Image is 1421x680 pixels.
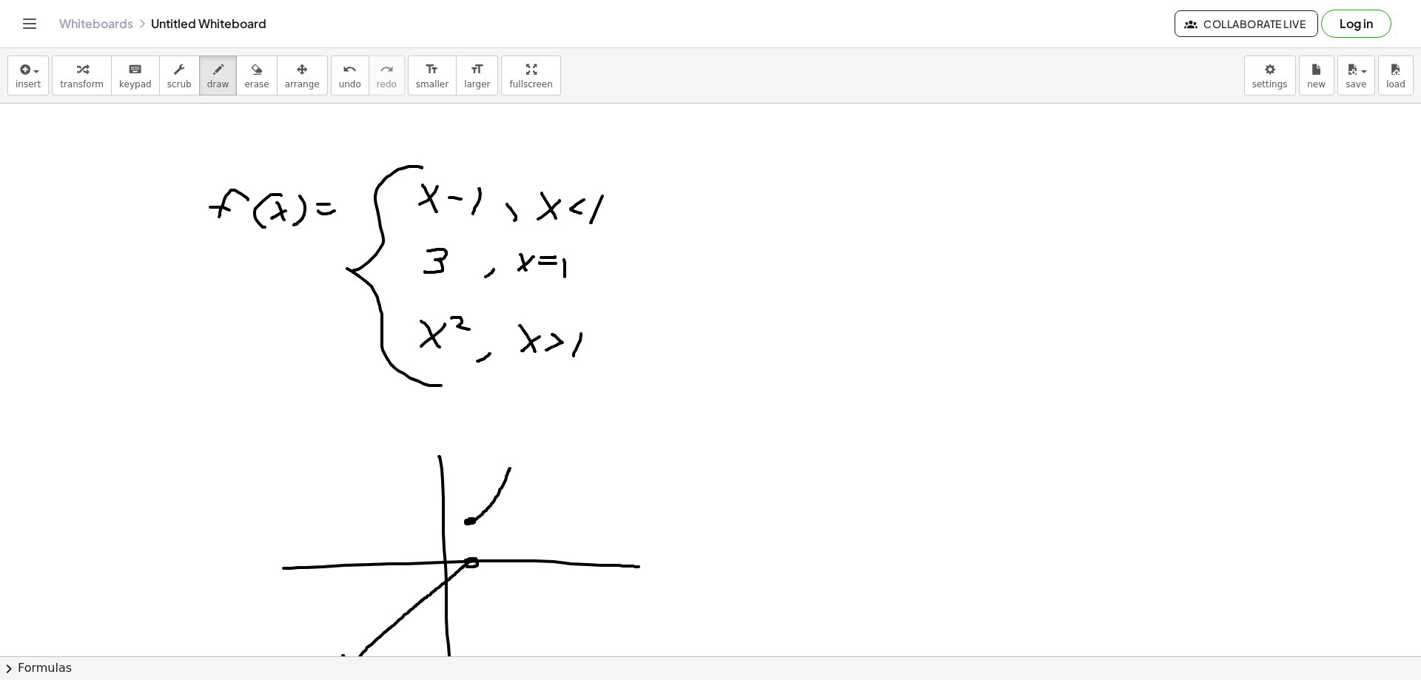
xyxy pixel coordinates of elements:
[339,79,361,90] span: undo
[408,55,457,95] button: format_sizesmaller
[285,79,320,90] span: arrange
[1386,79,1405,90] span: load
[59,16,133,31] a: Whiteboards
[111,55,160,95] button: keyboardkeypad
[7,55,49,95] button: insert
[1378,55,1414,95] button: load
[1175,10,1318,37] button: Collaborate Live
[377,79,397,90] span: redo
[277,55,328,95] button: arrange
[207,79,229,90] span: draw
[52,55,112,95] button: transform
[416,79,449,90] span: smaller
[199,55,238,95] button: draw
[1346,79,1366,90] span: save
[464,79,490,90] span: larger
[16,79,41,90] span: insert
[119,79,152,90] span: keypad
[331,55,369,95] button: undoundo
[1187,17,1306,30] span: Collaborate Live
[1307,79,1326,90] span: new
[1252,79,1288,90] span: settings
[60,79,104,90] span: transform
[244,79,269,90] span: erase
[18,12,41,36] button: Toggle navigation
[167,79,192,90] span: scrub
[470,61,484,78] i: format_size
[425,61,439,78] i: format_size
[1299,55,1334,95] button: new
[1321,10,1391,38] button: Log in
[343,61,357,78] i: undo
[380,61,394,78] i: redo
[236,55,277,95] button: erase
[1337,55,1375,95] button: save
[509,79,552,90] span: fullscreen
[128,61,142,78] i: keyboard
[501,55,560,95] button: fullscreen
[456,55,498,95] button: format_sizelarger
[369,55,405,95] button: redoredo
[159,55,200,95] button: scrub
[1244,55,1296,95] button: settings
